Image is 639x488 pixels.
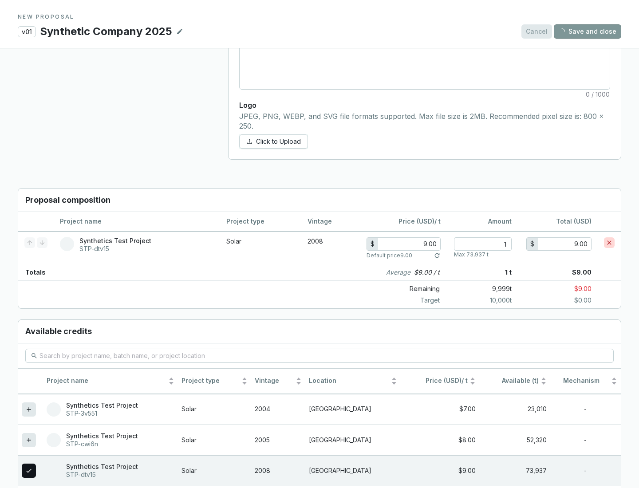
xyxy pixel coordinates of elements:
[66,401,138,409] p: Synthetics Test Project
[66,409,138,417] p: STP-3v551
[220,232,301,264] td: Solar
[18,264,46,280] p: Totals
[404,467,476,475] div: $9.00
[39,351,600,361] input: Search by project name, batch name, or project location
[18,13,621,20] p: NEW PROPOSAL
[447,283,512,295] p: 9,999 t
[54,212,220,232] th: Project name
[414,268,440,277] p: $9.00 / t
[479,455,550,486] td: 73,937
[554,377,609,385] span: Mechanism
[550,369,621,394] th: Mechanism
[66,432,138,440] p: Synthetics Test Project
[18,26,36,37] p: v01
[360,212,447,232] th: / t
[556,217,592,225] span: Total (USD)
[483,377,539,385] span: Available (t)
[43,369,178,394] th: Project name
[178,425,251,455] td: Solar
[251,425,305,455] td: 2005
[301,212,360,232] th: Vintage
[220,212,301,232] th: Project type
[239,134,308,149] button: Click to Upload
[367,283,447,295] p: Remaining
[447,296,512,305] p: 10,000 t
[178,455,251,486] td: Solar
[367,252,412,259] p: Default price 9.00
[309,436,397,445] p: [GEOGRAPHIC_DATA]
[251,369,305,394] th: Vintage
[18,320,621,343] h3: Available credits
[512,264,621,280] p: $9.00
[404,405,476,413] div: $7.00
[367,296,447,305] p: Target
[66,463,138,471] p: Synthetics Test Project
[559,28,565,35] span: loading
[386,268,410,277] i: Average
[512,283,621,295] p: $9.00
[255,377,294,385] span: Vintage
[426,377,461,384] span: Price (USD)
[251,455,305,486] td: 2008
[550,455,621,486] td: -
[521,24,552,39] button: Cancel
[398,217,434,225] span: Price (USD)
[18,189,621,212] h3: Proposal composition
[447,212,518,232] th: Amount
[454,251,489,258] p: Max 73,937 t
[251,394,305,425] td: 2004
[181,377,239,385] span: Project type
[404,436,476,445] div: $8.00
[47,377,166,385] span: Project name
[256,137,301,146] span: Click to Upload
[66,471,138,479] p: STP-dtv15
[246,138,252,145] span: upload
[447,264,512,280] p: 1 t
[79,237,151,245] p: Synthetics Test Project
[568,27,616,36] span: Save and close
[367,238,378,250] div: $
[178,369,251,394] th: Project type
[479,369,550,394] th: Available (t)
[239,100,610,110] p: Logo
[239,112,610,131] p: JPEG, PNG, WEBP, and SVG file formats supported. Max file size is 2MB. Recommended pixel size is:...
[309,405,397,413] p: [GEOGRAPHIC_DATA]
[309,377,389,385] span: Location
[178,394,251,425] td: Solar
[554,24,621,39] button: Save and close
[301,232,360,264] td: 2008
[527,238,538,250] div: $
[39,24,173,39] p: Synthetic Company 2025
[404,377,468,385] span: / t
[305,369,401,394] th: Location
[79,245,151,253] p: STP-dtv15
[479,425,550,455] td: 52,320
[66,440,138,448] p: STP-cwi6n
[512,296,621,305] p: $0.00
[550,394,621,425] td: -
[309,467,397,475] p: [GEOGRAPHIC_DATA]
[479,394,550,425] td: 23,010
[550,425,621,455] td: -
